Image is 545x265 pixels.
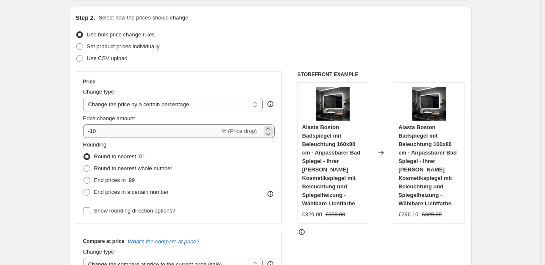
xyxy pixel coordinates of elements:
strike: €329.00 [422,210,442,219]
h3: Price [83,78,95,85]
div: €296.10 [398,210,418,219]
span: Round to nearest .01 [94,153,145,160]
span: Show rounding direction options? [94,207,175,214]
span: End prices in .99 [94,177,135,183]
span: Set product prices individually [87,43,160,50]
span: % (Price drop) [222,128,257,134]
h3: Compare at price [83,238,125,245]
div: help [266,100,275,108]
span: Round to nearest whole number [94,165,172,171]
img: 71tEFTTWCQL_80x.jpg [316,87,350,121]
span: Alasta Boston Badspiegel mit Beleuchtung 160x80 cm - Anpassbarer Bad Spiegel - Ihrer [PERSON_NAME... [302,124,361,207]
p: Select how the prices should change [98,14,188,22]
input: -15 [83,124,220,138]
span: Change type [83,88,114,95]
span: Rounding [83,141,107,148]
span: End prices in a certain number [94,189,169,195]
span: Use bulk price change rules [87,31,155,38]
div: €329.00 [302,210,322,219]
button: What's the compare at price? [128,238,200,245]
span: Alasta Boston Badspiegel mit Beleuchtung 160x80 cm - Anpassbarer Bad Spiegel - Ihrer [PERSON_NAME... [398,124,457,207]
h6: STOREFRONT EXAMPLE [298,71,465,78]
span: Price change amount [83,115,135,121]
img: 71tEFTTWCQL_80x.jpg [412,87,446,121]
strike: €339.00 [325,210,345,219]
h2: Step 2. [76,14,95,22]
span: Change type [83,248,114,255]
span: Use CSV upload [87,55,128,61]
